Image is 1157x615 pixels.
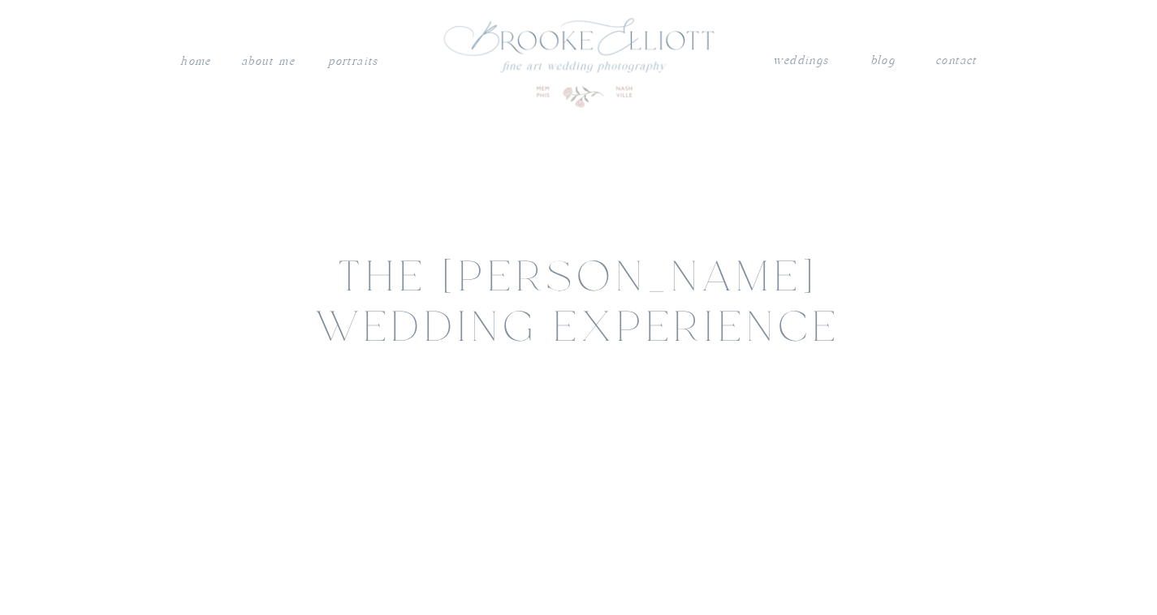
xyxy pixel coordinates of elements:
a: Home [180,51,212,72]
a: contact [935,50,978,67]
h2: the [PERSON_NAME] wedding experience [302,255,856,351]
a: PORTRAITS [326,51,381,67]
a: weddings [773,50,830,71]
a: blog [870,50,895,71]
a: About me [240,51,297,72]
